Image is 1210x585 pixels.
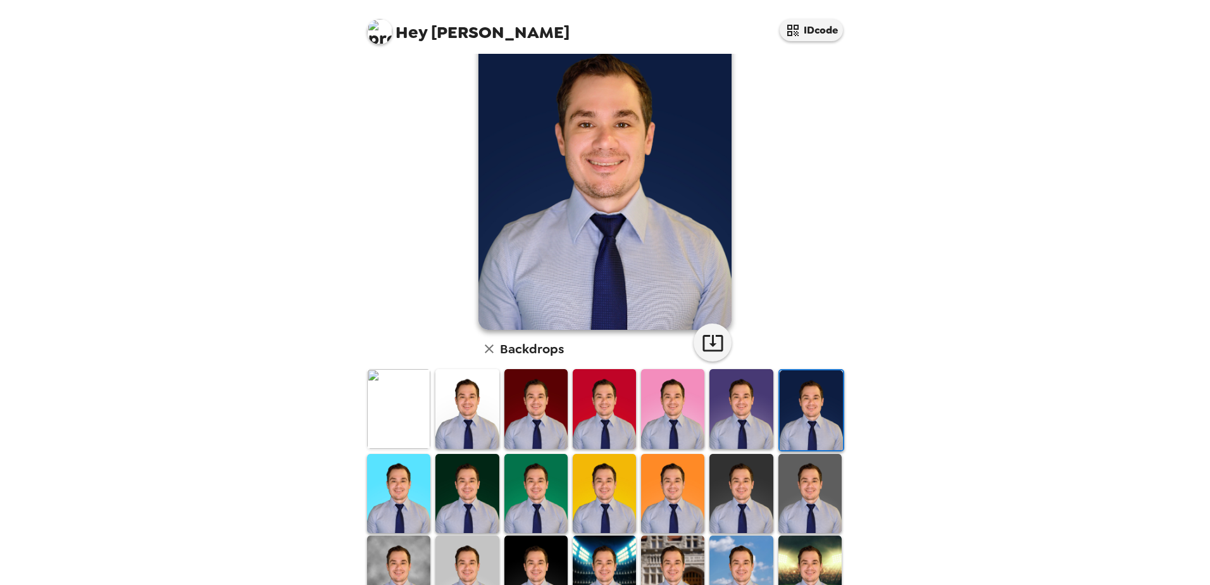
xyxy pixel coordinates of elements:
[500,339,564,359] h6: Backdrops
[478,13,732,330] img: user
[396,21,427,44] span: Hey
[367,19,392,44] img: profile pic
[367,369,430,448] img: Original
[780,19,843,41] button: IDcode
[367,13,570,41] span: [PERSON_NAME]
